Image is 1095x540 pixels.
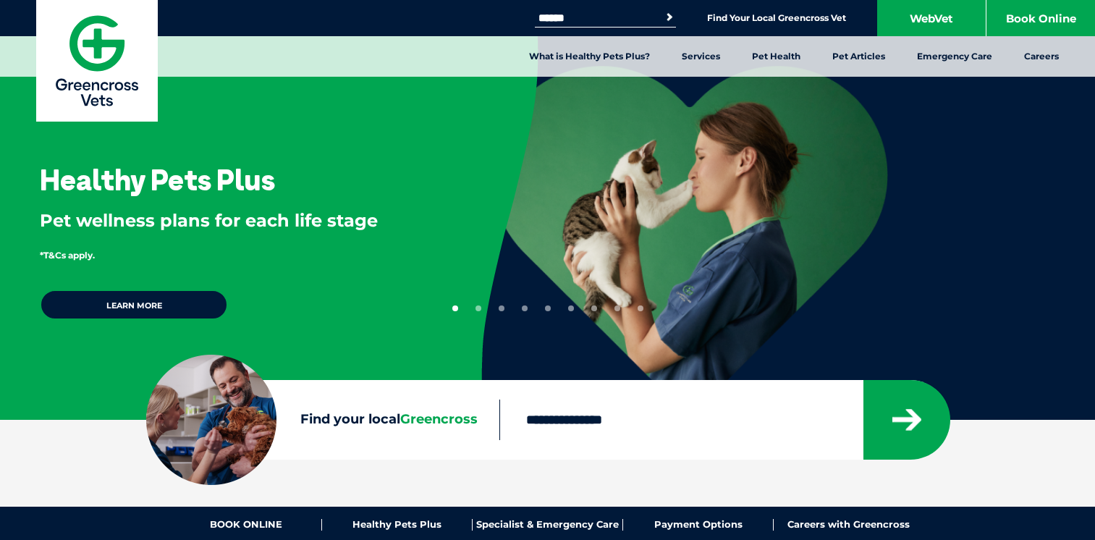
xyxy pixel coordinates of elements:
p: Pet wellness plans for each life stage [40,208,434,233]
a: Payment Options [623,519,774,531]
a: Specialist & Emergency Care [473,519,623,531]
button: 5 of 9 [545,305,551,311]
button: Search [662,10,677,25]
a: Find Your Local Greencross Vet [707,12,846,24]
label: Find your local [146,409,499,431]
button: 4 of 9 [522,305,528,311]
a: Learn more [40,290,228,320]
button: 1 of 9 [452,305,458,311]
a: What is Healthy Pets Plus? [513,36,666,77]
a: BOOK ONLINE [172,519,322,531]
span: Greencross [400,411,478,427]
button: 8 of 9 [614,305,620,311]
button: 9 of 9 [638,305,643,311]
a: Pet Articles [816,36,901,77]
a: Pet Health [736,36,816,77]
h3: Healthy Pets Plus [40,165,275,194]
span: *T&Cs apply. [40,250,95,261]
a: Healthy Pets Plus [322,519,473,531]
a: Emergency Care [901,36,1008,77]
a: Careers [1008,36,1075,77]
button: 6 of 9 [568,305,574,311]
a: Services [666,36,736,77]
button: 7 of 9 [591,305,597,311]
a: Careers with Greencross [774,519,923,531]
button: 3 of 9 [499,305,504,311]
button: 2 of 9 [475,305,481,311]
